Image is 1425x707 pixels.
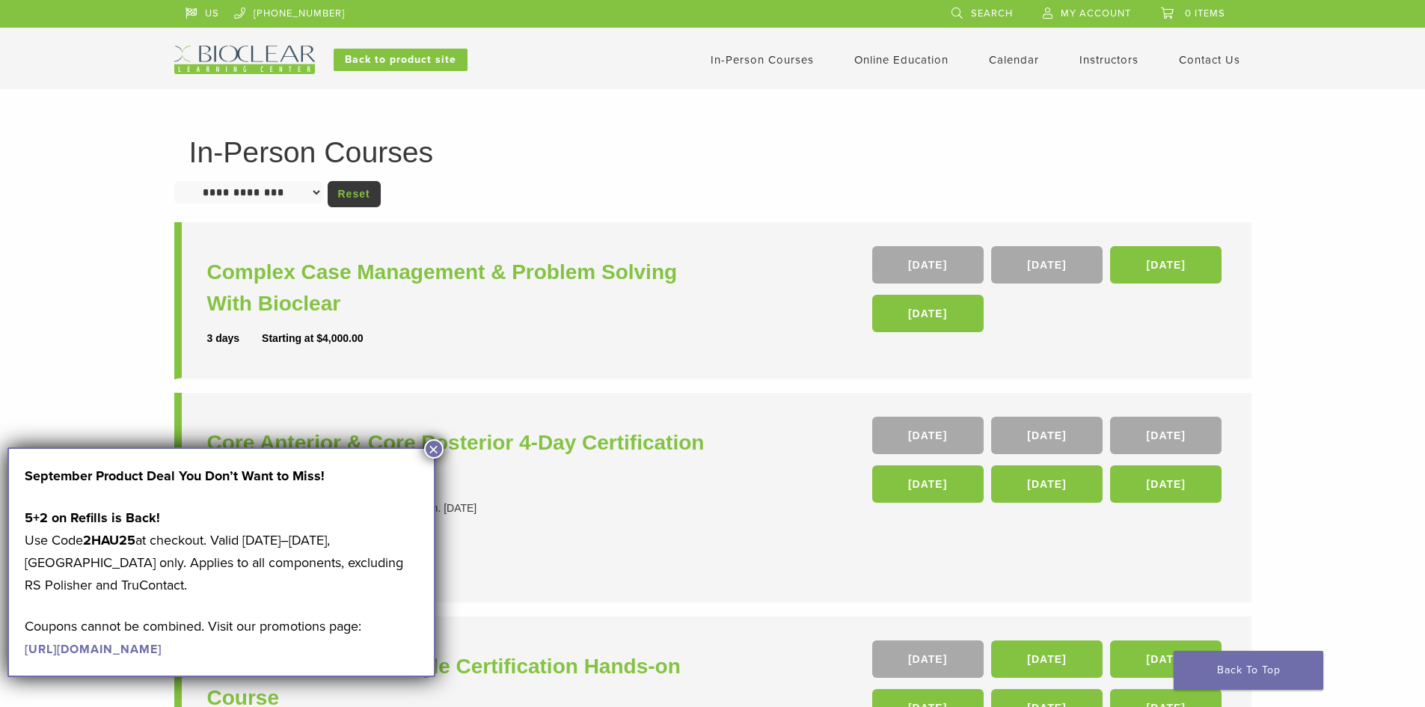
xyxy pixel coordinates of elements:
[991,465,1103,503] a: [DATE]
[872,295,984,332] a: [DATE]
[207,501,717,516] div: 4-Day Core Anterior & Core Posterior Certification. [DATE]
[1110,465,1222,503] a: [DATE]
[25,509,160,526] strong: 5+2 on Refills is Back!
[1079,53,1139,67] a: Instructors
[25,506,418,596] p: Use Code at checkout. Valid [DATE]–[DATE], [GEOGRAPHIC_DATA] only. Applies to all components, exc...
[872,465,984,503] a: [DATE]
[174,46,315,74] img: Bioclear
[83,532,135,548] strong: 2HAU25
[971,7,1013,19] span: Search
[1179,53,1240,67] a: Contact Us
[872,640,984,678] a: [DATE]
[1110,246,1222,284] a: [DATE]
[872,417,984,454] a: [DATE]
[872,417,1226,510] div: , , , , ,
[872,246,984,284] a: [DATE]
[207,427,717,490] a: Core Anterior & Core Posterior 4-Day Certification Course
[711,53,814,67] a: In-Person Courses
[1110,417,1222,454] a: [DATE]
[262,331,363,346] div: Starting at $4,000.00
[1061,7,1131,19] span: My Account
[1174,651,1323,690] a: Back To Top
[328,181,381,207] a: Reset
[25,615,418,660] p: Coupons cannot be combined. Visit our promotions page:
[424,439,444,459] button: Close
[189,138,1236,167] h1: In-Person Courses
[334,49,468,71] a: Back to product site
[1185,7,1225,19] span: 0 items
[1110,640,1222,678] a: [DATE]
[989,53,1039,67] a: Calendar
[207,331,263,346] div: 3 days
[991,640,1103,678] a: [DATE]
[991,246,1103,284] a: [DATE]
[25,468,325,484] strong: September Product Deal You Don’t Want to Miss!
[872,246,1226,340] div: , , ,
[25,642,162,657] a: [URL][DOMAIN_NAME]
[991,417,1103,454] a: [DATE]
[854,53,949,67] a: Online Education
[207,257,717,319] a: Complex Case Management & Problem Solving With Bioclear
